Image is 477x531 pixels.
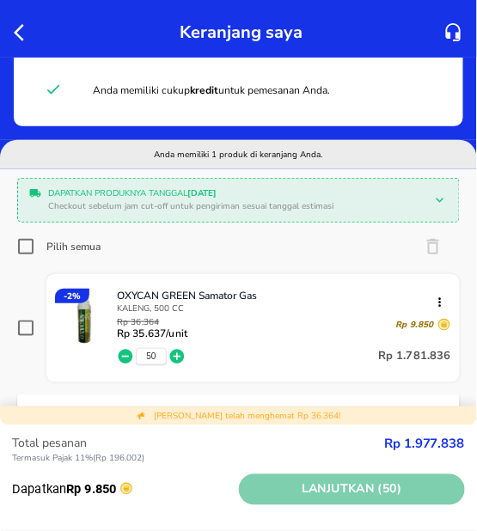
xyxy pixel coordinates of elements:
div: Pilih semua [46,240,101,253]
p: Dapatkan produknya tanggal [48,187,422,200]
strong: Rp 9.850 [66,482,116,497]
p: Dapatkan [12,480,239,499]
p: KALENG, 500 CC [117,302,451,314]
span: Lanjutkan (50) [246,479,459,501]
p: OXYCAN GREEN Samator Gas [117,289,437,302]
p: Rp 1.781.836 [370,405,446,421]
p: Rp 35.637 /unit [117,327,187,339]
p: Keranjang saya [180,17,303,47]
img: OXYCAN GREEN Samator Gas [55,289,112,345]
p: Termasuk Pajak 11% ( Rp 196.002 ) [12,453,384,466]
b: [DATE] [187,187,217,199]
p: Rp 36.364 [117,318,187,327]
img: total discount [137,411,147,421]
button: Lanjutkan (50) [239,474,466,506]
span: Anda memiliki cukup untuk pemesanan Anda. [93,83,330,97]
strong: Rp 1.977.838 [384,436,465,453]
strong: kredit [190,83,218,97]
p: Rp 1.781.836 [378,346,451,367]
button: 50 [146,351,156,363]
p: Subtotal [31,406,370,419]
div: Dapatkan produknya tanggal[DATE]Checkout sebelum jam cut-off untuk pengiriman sesuai tanggal esti... [22,183,455,217]
p: Checkout sebelum jam cut-off untuk pengiriman sesuai tanggal estimasi [48,200,422,213]
p: Total pesanan [12,435,384,453]
div: - 2 % [55,289,89,303]
p: Rp 9.850 [396,319,434,331]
